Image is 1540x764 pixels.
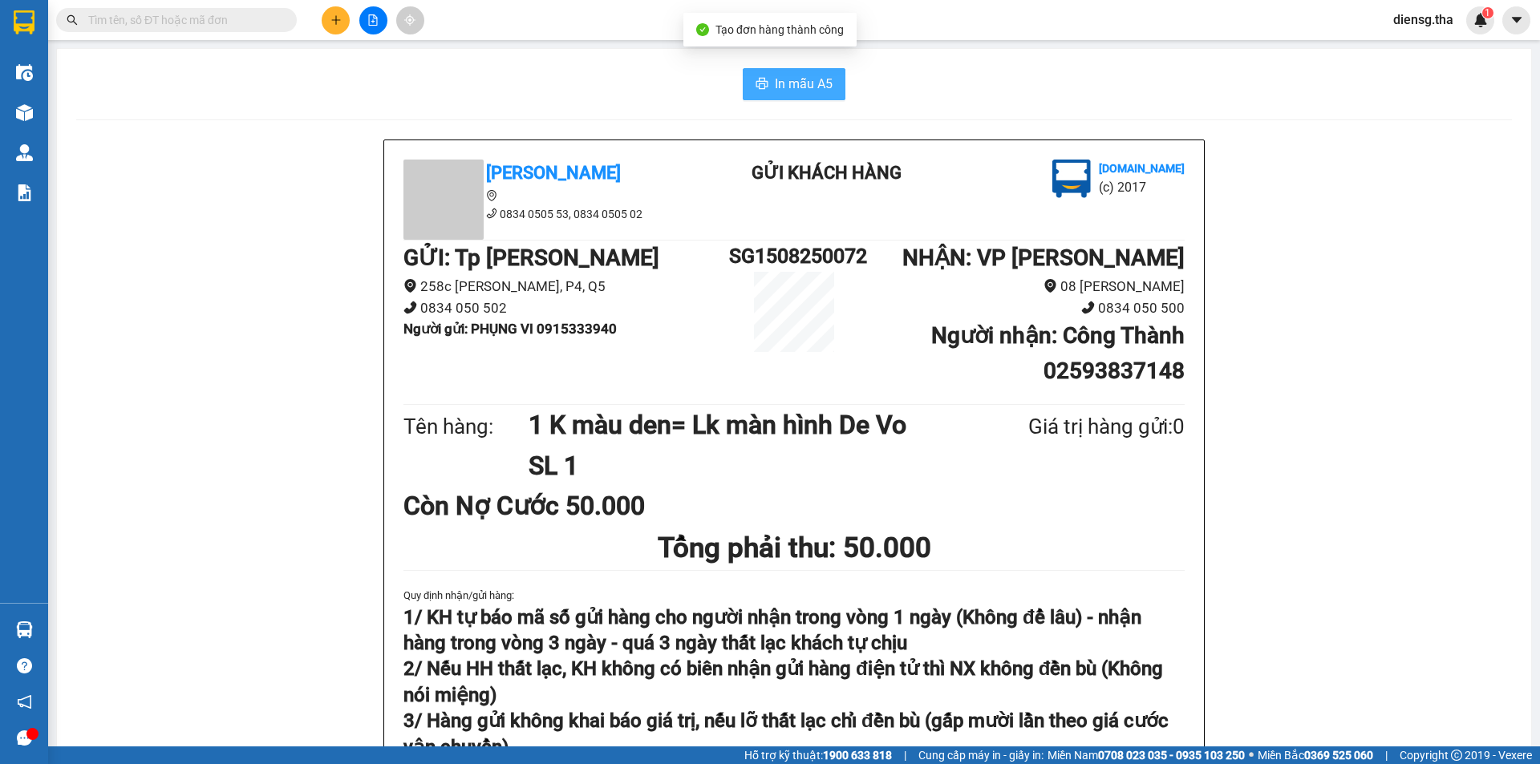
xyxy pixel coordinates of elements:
[1451,750,1462,761] span: copyright
[486,190,497,201] span: environment
[529,446,950,486] h1: SL 1
[1385,746,1388,764] span: |
[367,14,379,26] span: file-add
[1052,160,1091,198] img: logo.jpg
[403,410,529,443] div: Tên hàng:
[1249,752,1254,758] span: ⚪️
[322,6,350,34] button: plus
[744,746,892,764] span: Hỗ trợ kỹ thuật:
[403,709,1169,758] strong: 3/ Hàng gửi không khai báo giá trị, nếu lỡ thất lạc chỉ đền bù (gấp mười lần theo giá cước vận ch...
[1510,13,1524,27] span: caret-down
[403,301,417,314] span: phone
[1380,10,1466,30] span: diensg.tha
[756,77,768,92] span: printer
[1473,13,1488,27] img: icon-new-feature
[17,658,32,673] span: question-circle
[1048,746,1245,764] span: Miền Nam
[715,23,844,36] span: Tạo đơn hàng thành công
[1099,162,1185,175] b: [DOMAIN_NAME]
[403,297,729,319] li: 0834 050 502
[859,276,1185,297] li: 08 [PERSON_NAME]
[67,14,78,26] span: search
[16,621,33,638] img: warehouse-icon
[88,11,278,29] input: Tìm tên, số ĐT hoặc mã đơn
[931,322,1185,384] b: Người nhận : Công Thành 02593837148
[330,14,342,26] span: plus
[1098,749,1245,762] strong: 0708 023 035 - 0935 103 250
[403,657,1163,705] strong: 2/ Nếu HH thất lạc, KH không có biên nhận gửi hàng điện tử thì NX không đền bù (Không nói miệng)
[359,6,387,34] button: file-add
[16,64,33,81] img: warehouse-icon
[1044,279,1057,293] span: environment
[403,526,1185,570] h1: Tổng phải thu: 50.000
[16,144,33,161] img: warehouse-icon
[486,163,621,183] b: [PERSON_NAME]
[1258,746,1373,764] span: Miền Bắc
[696,23,709,36] span: check-circle
[950,410,1185,443] div: Giá trị hàng gửi: 0
[1482,7,1493,18] sup: 1
[918,746,1044,764] span: Cung cấp máy in - giấy in:
[752,163,902,183] b: Gửi khách hàng
[17,730,32,746] span: message
[16,104,33,121] img: warehouse-icon
[403,588,1185,760] div: Quy định nhận/gửi hàng :
[403,276,729,297] li: 258c [PERSON_NAME], P4, Q5
[14,10,34,34] img: logo-vxr
[859,297,1185,319] li: 0834 050 500
[403,321,617,337] b: Người gửi : PHỤNG VI 0915333940
[17,694,32,709] span: notification
[729,241,859,272] h1: SG1508250072
[529,405,950,445] h1: 1 K màu den= Lk màn hình De Vo
[486,208,497,219] span: phone
[403,486,661,526] div: Còn Nợ Cước 50.000
[904,746,906,764] span: |
[396,6,424,34] button: aim
[823,749,892,762] strong: 1900 633 818
[1485,7,1490,18] span: 1
[902,245,1185,271] b: NHẬN : VP [PERSON_NAME]
[16,184,33,201] img: solution-icon
[743,68,845,100] button: printerIn mẫu A5
[1081,301,1095,314] span: phone
[403,606,1141,654] strong: 1/ KH tự báo mã số gửi hàng cho người nhận trong vòng 1 ngày (Không để lâu) - nhận hàng trong vòn...
[403,279,417,293] span: environment
[403,205,692,223] li: 0834 0505 53, 0834 0505 02
[775,74,833,94] span: In mẫu A5
[403,245,659,271] b: GỬI : Tp [PERSON_NAME]
[404,14,415,26] span: aim
[1304,749,1373,762] strong: 0369 525 060
[1502,6,1530,34] button: caret-down
[1099,177,1185,197] li: (c) 2017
